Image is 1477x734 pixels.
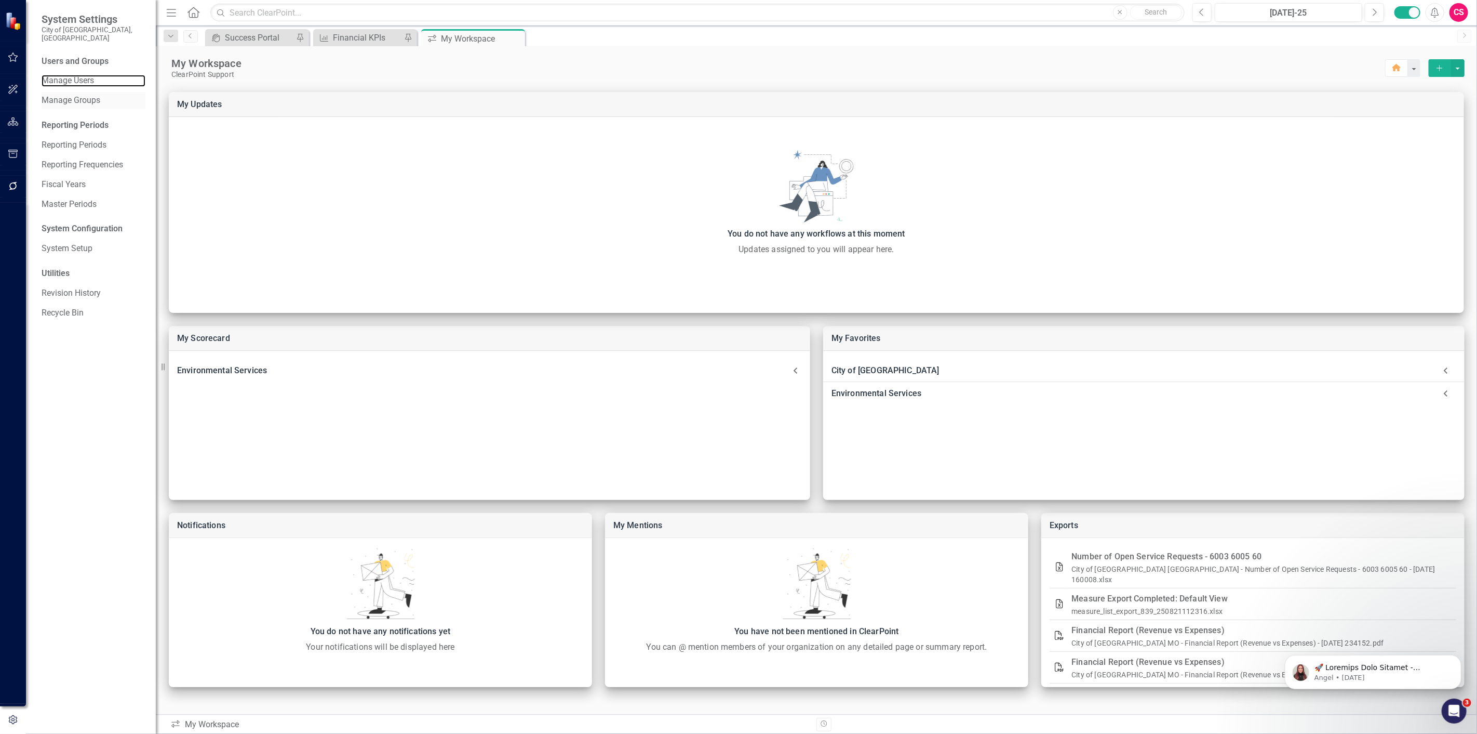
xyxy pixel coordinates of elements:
img: ClearPoint Strategy [5,12,23,30]
a: Notifications [177,520,225,530]
button: select merge strategy [1451,59,1465,77]
div: Financial KPIs [333,31,401,44]
div: Environmental Services [831,386,1435,401]
div: System Configuration [42,223,145,235]
a: City of [GEOGRAPHIC_DATA] [GEOGRAPHIC_DATA] - Number of Open Service Requests - 6003 6005 60 - [D... [1071,565,1435,584]
a: System Setup [42,243,145,255]
button: Search [1130,5,1182,20]
div: Updates assigned to you will appear here. [174,243,1459,256]
div: City of [GEOGRAPHIC_DATA] [831,363,1435,378]
div: Your notifications will be displayed here [174,641,587,653]
div: Financial Report (Revenue vs Expenses) [1071,655,1448,670]
div: Utilities [42,268,145,280]
div: Environmental Services [823,382,1465,405]
button: select merge strategy [1429,59,1451,77]
a: Manage Groups [42,95,145,107]
div: Environmental Services [177,363,789,378]
a: Manage Users [42,75,145,87]
a: My Updates [177,99,222,109]
div: Success Portal [225,31,293,44]
div: ClearPoint Support [171,70,1385,79]
button: [DATE]-25 [1215,3,1362,22]
div: You do not have any workflows at this moment [174,227,1459,241]
div: Financial Report (Revenue vs Expenses) [1071,623,1448,638]
div: My Workspace [170,719,809,731]
input: Search ClearPoint... [210,4,1185,22]
div: My Workspace [441,32,522,45]
div: Measure Export Completed: Default View [1071,592,1448,606]
div: You do not have any notifications yet [174,624,587,639]
div: You have not been mentioned in ClearPoint [610,624,1023,639]
a: My Mentions [613,520,663,530]
div: Reporting Periods [42,120,145,132]
a: My Favorites [831,333,881,343]
div: split button [1429,59,1465,77]
div: Environmental Services [169,359,810,382]
div: My Workspace [171,57,1385,70]
a: Master Periods [42,199,145,211]
span: 3 [1463,699,1471,707]
div: You can @ mention members of your organization on any detailed page or summary report. [610,641,1023,653]
div: City of [GEOGRAPHIC_DATA] [823,359,1465,382]
div: [DATE]-25 [1218,7,1359,19]
a: Exports [1050,520,1078,530]
a: measure_list_export_839_250821112316.xlsx [1071,607,1223,615]
small: City of [GEOGRAPHIC_DATA], [GEOGRAPHIC_DATA] [42,25,145,43]
span: System Settings [42,13,145,25]
div: Fund Balance [1071,687,1448,701]
button: CS [1449,3,1468,22]
iframe: Intercom notifications message [1269,633,1477,706]
a: City of [GEOGRAPHIC_DATA] MO - Financial Report (Revenue vs Expenses) - [DATE] 221256.pdf [1071,671,1384,679]
a: Success Portal [208,31,293,44]
a: City of [GEOGRAPHIC_DATA] MO - Financial Report (Revenue vs Expenses) - [DATE] 234152.pdf [1071,639,1384,647]
a: Reporting Periods [42,139,145,151]
a: Recycle Bin [42,307,145,319]
iframe: Intercom live chat [1442,699,1467,724]
div: Users and Groups [42,56,145,68]
a: Revision History [42,287,145,299]
div: Number of Open Service Requests - 6003 6005 60 [1071,549,1448,564]
a: My Scorecard [177,333,230,343]
a: Financial KPIs [316,31,401,44]
span: Search [1145,8,1167,16]
a: Reporting Frequencies [42,159,145,171]
a: Fiscal Years [42,179,145,191]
